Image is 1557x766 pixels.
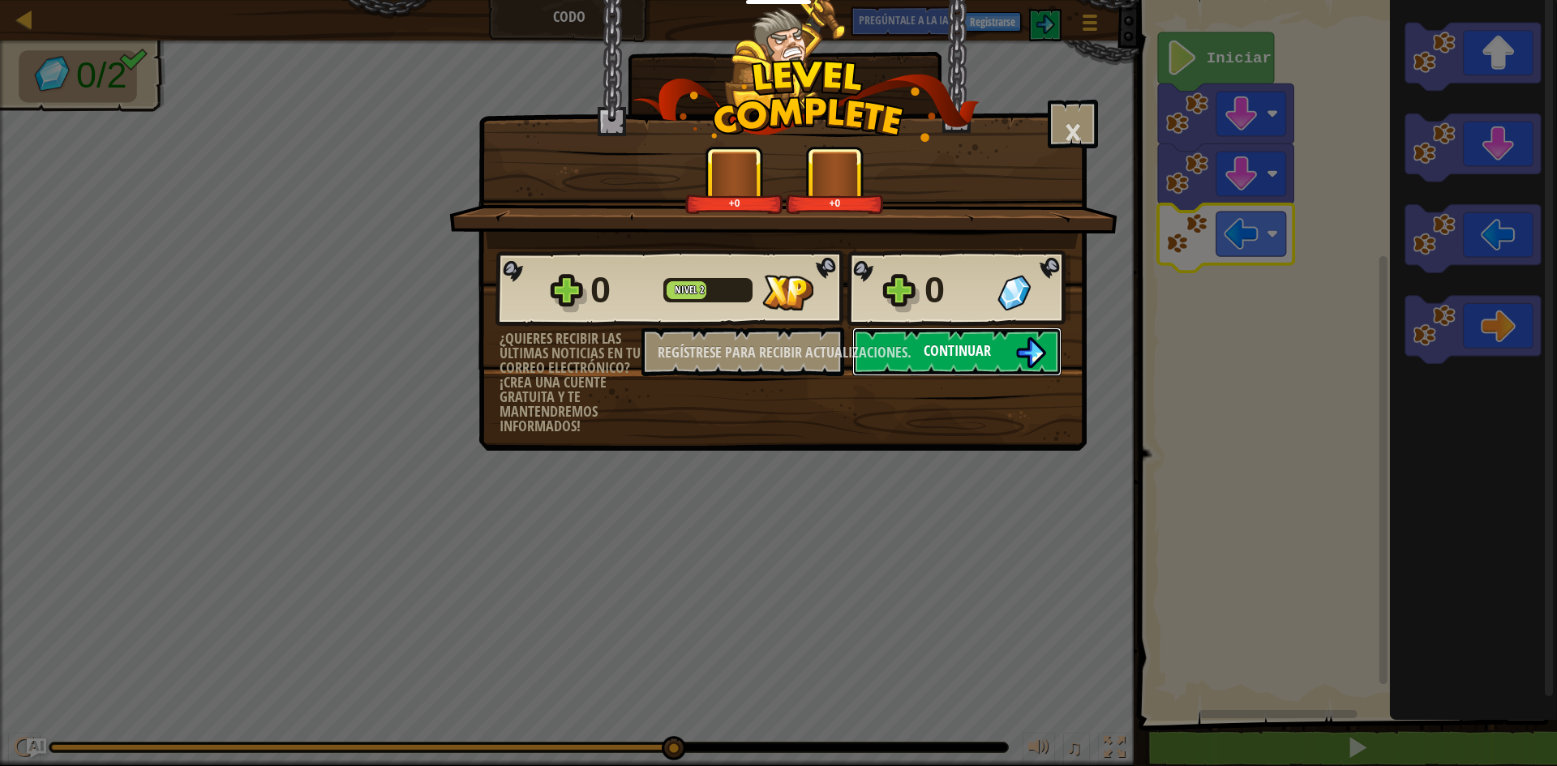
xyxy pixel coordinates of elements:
[729,198,740,209] font: +0
[658,342,911,362] font: Regístrese para recibir actualizaciones.
[700,283,705,297] font: 2
[632,60,980,142] img: level_complete.png
[997,275,1031,310] img: Gemas Conseguidas
[1015,337,1046,368] img: Continuar
[924,269,945,310] font: 0
[500,328,641,436] font: ¿Quieres recibir las últimas noticias en tu correo electrónico? ¡Crea una cuente gratuita y te ma...
[675,283,697,297] font: Nivel
[590,269,611,310] font: 0
[852,327,1062,376] button: Continuar
[829,198,840,209] font: +0
[924,340,991,361] font: Continuar
[1064,104,1082,159] font: ×
[762,275,813,310] img: XP Conseguida
[641,327,844,376] button: Regístrese para recibir actualizaciones.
